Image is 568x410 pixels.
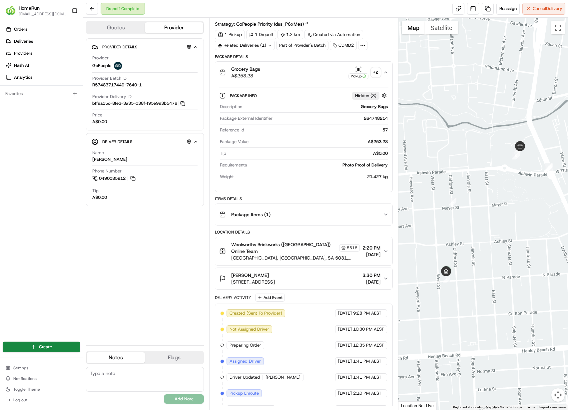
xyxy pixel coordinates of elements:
span: Provider [92,55,109,61]
button: Pickup+2 [348,66,380,79]
div: Pickup [348,73,368,79]
span: Create [39,344,52,350]
button: Notifications [3,374,80,383]
a: Open this area in Google Maps (opens a new window) [400,401,422,410]
div: 264748214 [275,115,387,121]
span: Nash AI [14,62,29,68]
span: Package External Identifier [220,115,273,121]
span: Driver Details [102,139,132,144]
button: Show satellite imagery [425,21,458,34]
span: 0490085912 [99,175,126,181]
button: Package Items (1) [215,204,392,225]
div: Photo Proof of Delivery [250,162,387,168]
button: [EMAIL_ADDRESS][DOMAIN_NAME] [19,11,66,17]
button: HomeRunHomeRun[EMAIL_ADDRESS][DOMAIN_NAME] [3,3,69,19]
span: [STREET_ADDRESS] [231,279,275,285]
span: 9:28 PM AEST [353,310,381,316]
span: [DATE] [338,390,352,396]
span: [PERSON_NAME] [266,374,300,380]
div: + 2 [371,68,380,77]
span: 10:30 PM AEST [353,326,384,332]
span: Hidden ( 3 ) [355,93,376,99]
button: Keyboard shortcuts [453,405,482,410]
button: Pickup [348,66,368,79]
div: 7 [443,275,450,283]
span: 1:41 PM AEST [353,358,381,364]
span: 1:41 PM AEST [353,374,381,380]
button: CancelDelivery [522,3,565,15]
span: Pickup Enroute [230,390,259,396]
span: R57483717449-7640-1 [92,82,142,88]
div: Related Deliveries (1) [215,41,275,50]
span: 12:35 PM AEST [353,342,384,348]
div: Favorites [3,88,80,99]
a: Report a map error [539,405,566,409]
span: A$0.00 [92,119,107,125]
div: 4 [514,147,521,154]
div: Delivery Activity [215,295,251,300]
span: Description [220,104,242,110]
span: Tip [92,188,99,194]
button: Toggle Theme [3,385,80,394]
span: Orders [14,26,27,32]
span: Created (Sent To Provider) [230,310,282,316]
span: Map data ©2025 Google [486,405,522,409]
span: [DATE] [338,310,352,316]
span: Requirements [220,162,247,168]
span: Package Info [230,93,258,98]
div: A$0.00 [229,150,387,156]
span: Toggle Theme [13,387,40,392]
div: Created via Automation [304,30,363,39]
button: Map camera controls [551,388,565,402]
span: 2:10 PM AEST [353,390,381,396]
span: GoPeople [92,63,111,69]
button: Toggle fullscreen view [551,21,565,34]
span: Phone Number [92,168,122,174]
span: Driver Updated [230,374,260,380]
span: HomeRun [19,5,40,11]
span: Provider Batch ID [92,75,127,81]
a: Deliveries [3,36,83,47]
div: 6 [449,198,456,206]
div: 2 [545,163,552,170]
button: Woolworths Brickworks ([GEOGRAPHIC_DATA]) Online Team5518[GEOGRAPHIC_DATA], [GEOGRAPHIC_DATA], SA... [215,237,392,265]
button: Add Event [255,294,285,302]
img: Google [400,401,422,410]
button: Provider [145,22,203,33]
a: Orders [3,24,83,35]
span: Package Value [220,139,249,145]
span: A$253.28 [231,72,260,79]
div: CDMD2 [330,41,357,50]
button: Reassign [496,3,520,15]
span: Tip [220,150,226,156]
span: Name [92,150,104,156]
div: [PERSON_NAME] [92,156,127,162]
div: 5 [512,152,520,159]
span: [PERSON_NAME] [231,272,269,279]
span: Grocery Bags [231,66,260,72]
span: 5518 [347,245,357,251]
span: 3:30 PM [362,272,380,279]
a: 0490085912 [92,175,137,182]
span: Cancel Delivery [533,6,562,12]
a: Terms [526,405,535,409]
span: [GEOGRAPHIC_DATA], [GEOGRAPHIC_DATA], SA 5031, [GEOGRAPHIC_DATA] [231,255,359,261]
div: Location Not Live [398,401,437,410]
div: 1 Pickup [215,30,245,39]
span: Reassign [499,6,517,12]
span: Deliveries [14,38,33,44]
span: GoPeople Priority (dss_P6xMes) [236,21,304,27]
button: Grocery BagsA$253.28Pickup+2 [215,62,392,83]
div: Grocery Bags [245,104,387,110]
button: Driver Details [92,136,198,147]
button: Show street map [402,21,425,34]
span: Package Items ( 1 ) [231,211,271,218]
button: Quotes [87,22,145,33]
div: Items Details [215,196,392,201]
div: 21.427 kg [237,174,387,180]
img: gopeople_logo.png [114,62,122,70]
button: Flags [145,352,203,363]
span: Notifications [13,376,37,381]
span: Reference Id [220,127,244,133]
